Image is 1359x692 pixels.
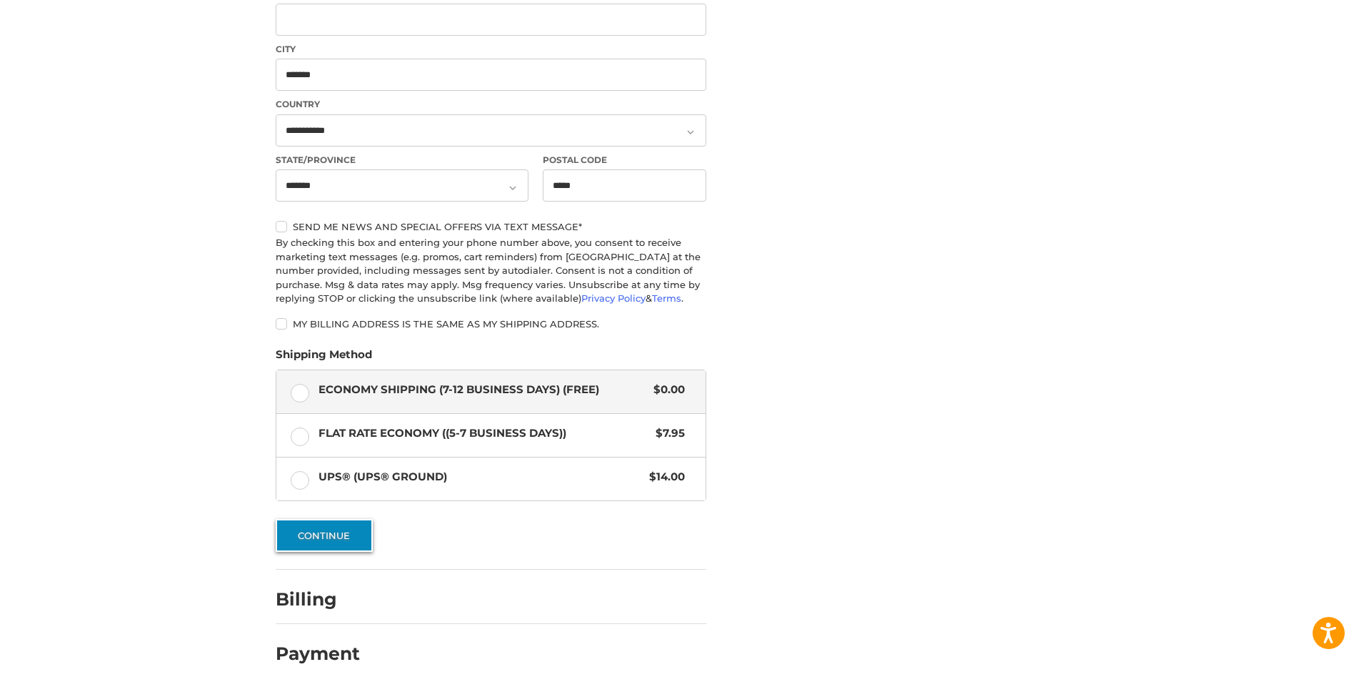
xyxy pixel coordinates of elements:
[646,382,685,398] span: $0.00
[276,236,706,306] div: By checking this box and entering your phone number above, you consent to receive marketing text ...
[642,469,685,485] span: $14.00
[276,154,528,167] label: State/Province
[276,318,706,330] label: My billing address is the same as my shipping address.
[276,588,359,611] h2: Billing
[581,292,646,304] a: Privacy Policy
[276,347,372,370] legend: Shipping Method
[276,643,360,665] h2: Payment
[652,292,681,304] a: Terms
[319,469,643,485] span: UPS® (UPS® Ground)
[648,425,685,442] span: $7.95
[319,425,649,442] span: Flat Rate Economy ((5-7 Business Days))
[276,519,373,552] button: Continue
[276,43,706,56] label: City
[276,221,706,232] label: Send me news and special offers via text message*
[543,154,707,167] label: Postal Code
[276,98,706,111] label: Country
[319,382,647,398] span: Economy Shipping (7-12 Business Days) (Free)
